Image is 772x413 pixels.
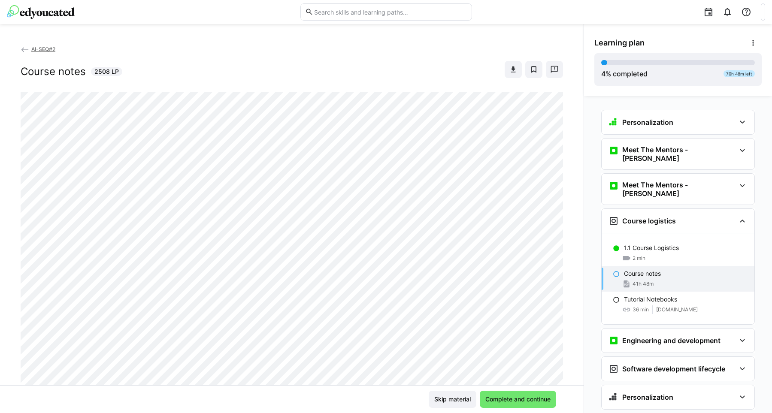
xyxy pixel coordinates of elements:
[21,46,55,52] a: AI-SEQ#2
[622,336,721,345] h3: Engineering and development
[656,306,698,313] span: [DOMAIN_NAME]
[633,306,649,313] span: 36 min
[633,255,645,262] span: 2 min
[429,391,476,408] button: Skip material
[624,244,679,252] p: 1.1 Course Logistics
[601,69,605,78] span: 4
[622,145,736,163] h3: Meet The Mentors - [PERSON_NAME]
[624,269,661,278] p: Course notes
[480,391,556,408] button: Complete and continue
[21,65,86,78] h2: Course notes
[484,395,552,404] span: Complete and continue
[622,393,673,401] h3: Personalization
[594,38,645,48] span: Learning plan
[624,295,677,304] p: Tutorial Notebooks
[622,365,725,373] h3: Software development lifecycle
[433,395,472,404] span: Skip material
[313,8,467,16] input: Search skills and learning paths…
[622,217,676,225] h3: Course logistics
[94,67,119,76] span: 2508 LP
[633,280,654,287] span: 41h 48m
[622,181,736,198] h3: Meet The Mentors - [PERSON_NAME]
[724,70,755,77] div: 70h 48m left
[601,69,648,79] div: % completed
[622,118,673,127] h3: Personalization
[31,46,55,52] span: AI-SEQ#2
